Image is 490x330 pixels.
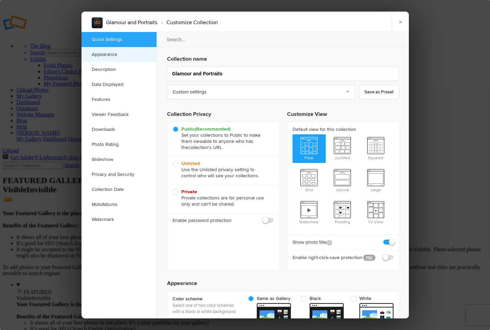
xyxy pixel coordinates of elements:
h3: Collection name [167,52,399,63]
a: Data Displayed [81,77,157,92]
a: PRO [363,255,375,261]
b: Unlisted [181,161,200,166]
a: Slideshow [81,152,157,167]
h3: Collection Privacy [167,105,279,122]
a: MobiAlbums [81,197,157,212]
a: Photo Rating [81,137,157,152]
span: Private collections are for personal use only and can't be shared. [173,189,270,207]
b: Enable password protection [173,217,232,224]
span: TV View [359,198,392,226]
a: Collection Date [81,182,157,197]
input: Search... [156,32,410,47]
h3: Customize View [287,105,399,122]
a: Appearance [81,47,157,62]
span: Grid [293,166,326,194]
a: Watermark [81,212,157,227]
span: White [351,296,390,302]
i: (Recommended) [195,126,231,132]
span: Justified [326,134,359,162]
span: Use the Unlisted privacy setting to control who will see your collections. [173,161,270,179]
b: Color scheme [173,296,241,302]
span: Proofing [326,198,359,226]
a: Downloads [81,122,157,137]
b: Default view for this collection [293,126,394,133]
a: Viewer Feedback [81,107,157,122]
span: Large [359,166,392,194]
a: Description [81,62,157,77]
a: Quick Settings [81,32,157,47]
b: Private [181,189,197,195]
img: album_sample.webp [92,17,103,28]
a: × [392,12,409,32]
span: collection's URL. [188,145,223,150]
li: Glamour and Portraits [106,17,157,28]
span: Same as Gallery [248,296,291,302]
b: Show photo title [293,239,332,246]
li: Customize Collection [157,17,218,28]
span: Slideshow [293,198,326,226]
p: Select one of two color schemes with a black or white background. [173,302,241,315]
span: Journal [326,166,359,194]
h3: Appearance [167,274,399,287]
a: Features [81,92,157,107]
a: Save as Preset [359,85,399,99]
b: Public [181,126,231,132]
span: Set your collections to Public to make them viewable to anyone who has the [173,126,270,151]
a: Custom settings [167,85,355,99]
span: Squared [359,134,392,162]
b: Enable right-click-save protection [293,254,358,261]
span: Black [301,296,340,302]
a: Privacy and Security [81,167,157,182]
span: Flow [293,134,326,162]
